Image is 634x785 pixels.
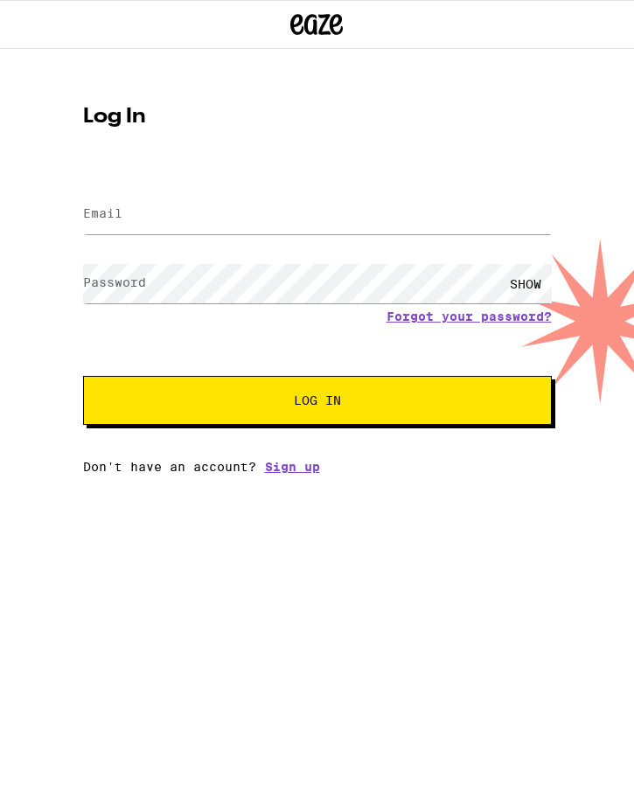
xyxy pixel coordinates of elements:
h1: Log In [83,107,552,128]
button: Log In [83,376,552,425]
a: Sign up [265,460,320,474]
input: Email [83,195,552,234]
label: Email [83,206,122,220]
label: Password [83,275,146,289]
div: Don't have an account? [83,460,552,474]
div: SHOW [499,264,552,303]
a: Forgot your password? [387,309,552,323]
span: Log In [294,394,341,406]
